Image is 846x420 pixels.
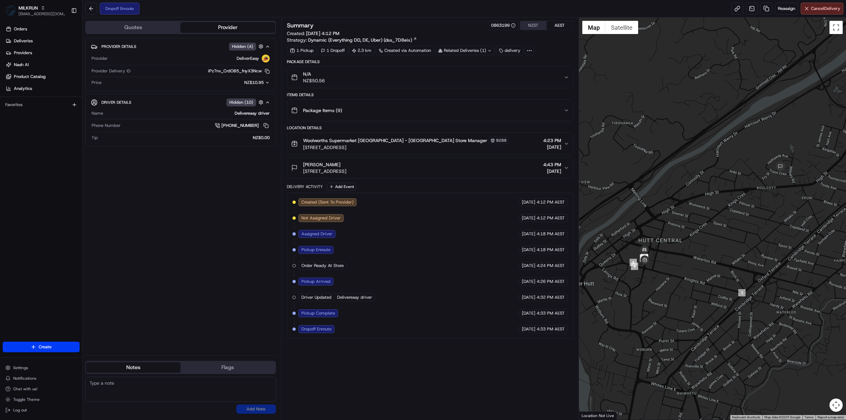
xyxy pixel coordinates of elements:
[3,83,82,94] a: Analytics
[543,137,561,144] span: 4:23 PM
[537,215,565,221] span: 4:12 PM AEST
[376,46,434,55] div: Created via Automation
[262,55,270,62] img: delivereasy_logo.png
[582,21,605,34] button: Show street map
[14,50,32,56] span: Providers
[543,161,561,168] span: 4:43 PM
[496,138,507,143] span: 9288
[732,415,760,420] button: Keyboard shortcuts
[301,231,332,237] span: Assigned Driver
[3,24,82,34] a: Orders
[3,71,82,82] a: Product Catalog
[5,5,16,16] img: MILKRUN
[303,161,340,168] span: [PERSON_NAME]
[211,80,270,86] button: NZ$10.95
[303,71,325,77] span: N/A
[738,289,746,296] div: 3
[537,247,565,253] span: 4:18 PM AEST
[287,30,339,37] span: Created:
[100,135,270,141] div: NZ$0.00
[13,376,36,381] span: Notifications
[244,80,264,85] span: NZ$10.95
[337,294,372,300] span: Delivereasy driver
[764,415,800,419] span: Map data ©2025 Google
[14,62,29,68] span: Nash AI
[91,41,270,52] button: Provider DetailsHidden (4)
[811,6,840,12] span: Cancel Delivery
[301,263,344,269] span: Order Ready At Store
[301,310,335,316] span: Pickup Complete
[3,374,80,383] button: Notifications
[303,107,342,114] span: Package Items ( 9 )
[3,395,80,404] button: Toggle Theme
[287,100,573,121] button: Package Items (9)
[522,215,535,221] span: [DATE]
[92,80,101,86] span: Price
[522,310,535,316] span: [DATE]
[287,59,573,64] div: Package Details
[496,46,523,55] div: delivery
[631,263,638,270] div: 4
[301,215,341,221] span: Not Assigned Driver
[232,44,253,50] span: Hidden ( 4 )
[522,263,535,269] span: [DATE]
[86,22,180,33] button: Quotes
[14,74,46,80] span: Product Catalog
[287,22,314,28] h3: Summary
[86,362,180,373] button: Notes
[101,44,136,49] span: Provider Details
[287,184,323,189] div: Delivery Activity
[547,21,573,30] button: AEST
[3,59,82,70] a: Nash AI
[180,22,275,33] button: Provider
[3,363,80,372] button: Settings
[287,125,573,131] div: Location Details
[537,279,565,285] span: 4:26 PM AEST
[543,168,561,174] span: [DATE]
[229,42,265,51] button: Hidden (4)
[92,56,108,61] span: Provider
[92,68,131,74] span: Provider Delivery ID
[778,6,795,12] span: Reassign
[92,123,121,129] span: Phone Number
[301,247,330,253] span: Pickup Enroute
[537,263,565,269] span: 4:24 PM AEST
[287,133,573,155] button: Woolworths Supermarket [GEOGRAPHIC_DATA] - [GEOGRAPHIC_DATA] Store Manager9288[STREET_ADDRESS]4:2...
[301,326,331,332] span: Dropoff Enroute
[303,144,509,151] span: [STREET_ADDRESS]
[435,46,495,55] div: Related Deliveries (1)
[3,36,82,46] a: Deliveries
[318,46,348,55] div: 1 Dropoff
[522,326,535,332] span: [DATE]
[605,21,638,34] button: Show satellite imagery
[543,144,561,150] span: [DATE]
[537,310,565,316] span: 4:33 PM AEST
[829,21,843,34] button: Toggle fullscreen view
[19,11,66,17] button: [EMAIL_ADDRESS][DOMAIN_NAME]
[287,157,573,178] button: [PERSON_NAME][STREET_ADDRESS]4:43 PM[DATE]
[221,123,259,129] span: [PHONE_NUMBER]
[101,100,131,105] span: Driver Details
[39,344,52,350] span: Create
[229,99,253,105] span: Hidden ( 10 )
[829,399,843,412] button: Map camera controls
[630,259,637,266] div: 5
[308,37,412,43] span: Dynamic (Everything DD, DE, Uber) (dss_7D8eix)
[775,3,798,15] button: Reassign
[306,30,339,36] span: [DATE] 4:12 PM
[301,279,330,285] span: Pickup Arrived
[226,98,265,106] button: Hidden (10)
[3,48,82,58] a: Providers
[106,110,270,116] div: Delivereasy driver
[327,183,356,191] button: Add Event
[287,46,317,55] div: 1 Pickup
[13,397,40,402] span: Toggle Theme
[581,411,602,420] img: Google
[215,122,270,129] a: [PHONE_NUMBER]
[349,46,374,55] div: 2.3 km
[491,22,516,28] button: 0863199
[287,67,573,88] button: N/ANZ$50.56
[537,199,565,205] span: 4:12 PM AEST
